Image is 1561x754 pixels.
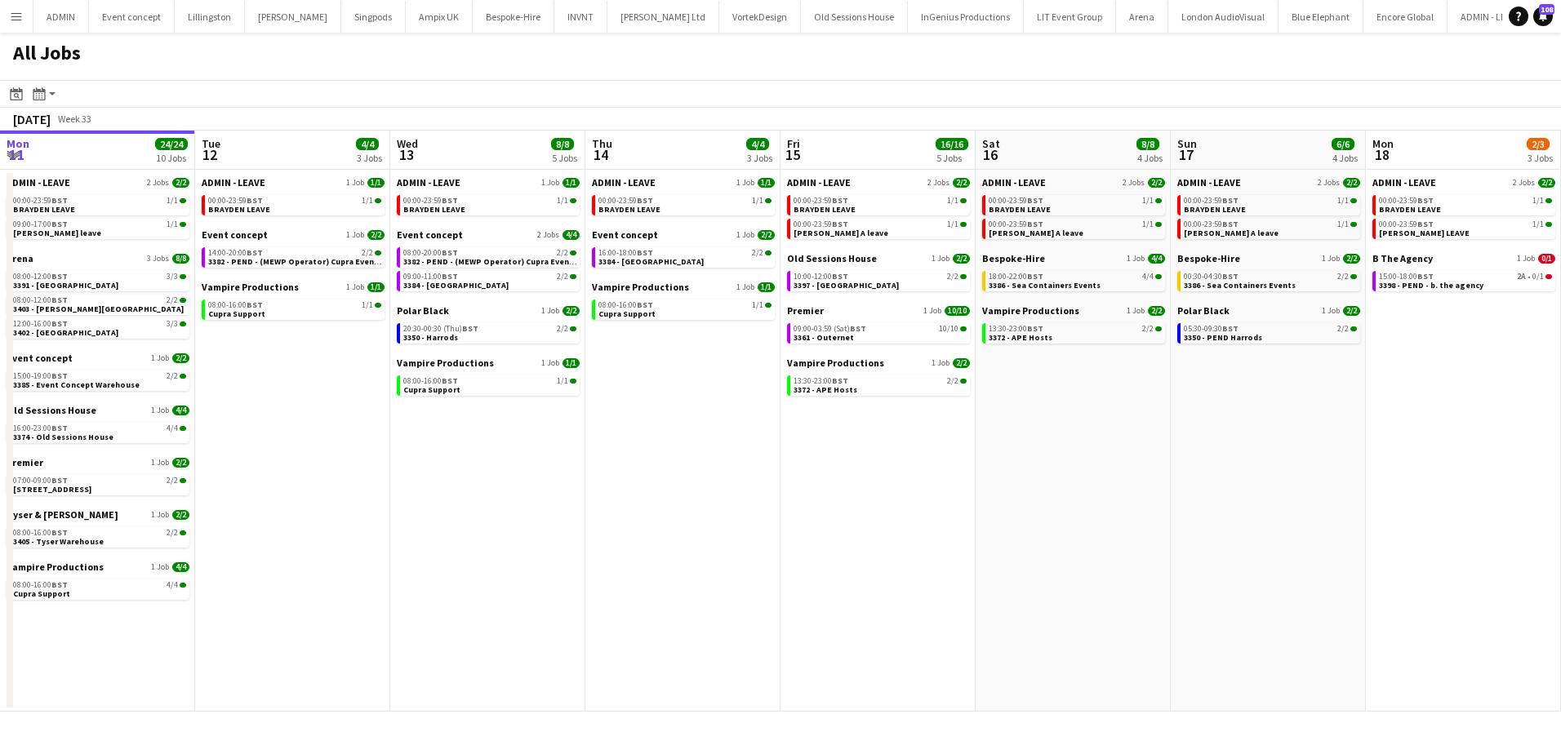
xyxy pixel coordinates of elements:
span: BST [637,195,653,206]
span: 2/2 [953,178,970,188]
span: 8/8 [172,254,189,264]
span: 2/2 [557,325,568,333]
button: Old Sessions House [801,1,908,33]
span: BRAYDEN LEAVE [598,204,660,215]
span: 14:00-20:00 [208,249,263,257]
div: Event concept1 Job2/216:00-18:00BST2/23384 - [GEOGRAPHIC_DATA] [592,228,775,281]
span: Bespoke-Hire [1177,252,1240,264]
span: 1/1 [167,197,178,205]
span: 2/2 [557,273,568,281]
span: 1/1 [1337,220,1349,228]
span: Cupra Support [208,308,265,319]
a: 08:00-20:00BST2/23382 - PEND - (MEWP Operator) Cupra Event Day [403,247,576,266]
span: BST [1222,323,1239,334]
a: 00:00-23:59BST1/1[PERSON_NAME] A leave [989,219,1162,237]
div: ADMIN - LEAVE2 Jobs2/200:00-23:59BST1/1BRAYDEN LEAVE00:00-23:59BST1/1[PERSON_NAME] A leave [787,176,970,252]
button: Encore Global [1363,1,1448,33]
span: 2 Jobs [1318,178,1340,188]
span: BST [51,295,68,305]
span: 2 Jobs [537,230,559,240]
span: 3402 - Old Royal Naval College [13,327,118,338]
a: Vampire Productions1 Job2/2 [787,357,970,369]
span: ADMIN - LEAVE [397,176,460,188]
a: ADMIN - LEAVE2 Jobs2/2 [982,176,1165,188]
a: Event concept1 Job2/2 [7,352,189,364]
span: 2/2 [1337,273,1349,281]
span: Event concept [7,352,73,364]
button: Bespoke-Hire [473,1,554,33]
span: 1/1 [1142,197,1154,205]
a: 15:00-18:00BST2A•0/13398 - PEND - b. the agency [1379,271,1552,290]
span: ADMIN - LEAVE [202,176,265,188]
span: 10/10 [939,325,958,333]
div: Vampire Productions1 Job2/213:30-23:00BST2/23372 - APE Hosts [982,304,1165,347]
span: 3 Jobs [147,254,169,264]
a: Polar Black1 Job2/2 [397,304,580,317]
span: 08:00-12:00 [13,273,68,281]
div: ADMIN - LEAVE1 Job1/100:00-23:59BST1/1BRAYDEN LEAVE [397,176,580,228]
a: ADMIN - LEAVE2 Jobs2/2 [1177,176,1360,188]
a: Premier1 Job10/10 [787,304,970,317]
span: 00:00-23:59 [794,220,848,228]
span: 09:00-03:59 (Sat) [794,325,866,333]
span: 3398 - PEND - b. the agency [1379,280,1483,291]
span: 00:00-23:59 [1379,197,1434,205]
span: BST [247,247,263,258]
a: Vampire Productions1 Job2/2 [982,304,1165,317]
div: Bespoke-Hire1 Job4/418:00-22:00BST4/43386 - Sea Containers Events [982,252,1165,304]
span: BST [832,271,848,282]
span: Polar Black [1177,304,1230,317]
a: 08:00-16:00BST1/1Cupra Support [598,299,772,318]
span: 1/1 [758,282,775,292]
div: Vampire Productions1 Job1/108:00-16:00BST1/1Cupra Support [397,357,580,399]
div: Vampire Productions1 Job2/213:30-23:00BST2/23372 - APE Hosts [787,357,970,399]
div: Arena3 Jobs8/808:00-12:00BST3/33391 - [GEOGRAPHIC_DATA]08:00-12:00BST2/23403 - [PERSON_NAME][GEOG... [7,252,189,352]
span: 1/1 [1337,197,1349,205]
span: 1/1 [1532,197,1544,205]
span: BST [1027,271,1043,282]
span: 2 Jobs [927,178,949,188]
span: BST [51,219,68,229]
a: 09:00-17:00BST1/1[PERSON_NAME] leave [13,219,186,237]
a: ADMIN - LEAVE2 Jobs2/2 [787,176,970,188]
button: Lillingston [175,1,245,33]
span: BST [832,219,848,229]
span: 1 Job [346,178,364,188]
span: 4/4 [1148,254,1165,264]
span: Vampire Productions [787,357,884,369]
span: Cupra Support [598,308,656,319]
a: 00:00-23:59BST1/1BRAYDEN LEAVE [13,195,186,214]
span: BST [51,318,68,329]
button: VortekDesign [719,1,801,33]
button: ADMIN - LEAVE [1448,1,1535,33]
a: ADMIN - LEAVE2 Jobs2/2 [7,176,189,188]
a: 108 [1533,7,1553,26]
span: 00:00-23:59 [208,197,263,205]
span: Bespoke-Hire [982,252,1045,264]
div: Vampire Productions1 Job1/108:00-16:00BST1/1Cupra Support [592,281,775,323]
a: Vampire Productions1 Job1/1 [592,281,775,293]
span: 3/3 [167,320,178,328]
span: BRAYDEN LEAVE [13,204,75,215]
button: Singpods [341,1,406,33]
div: Old Sessions House1 Job2/210:00-12:00BST2/23397 - [GEOGRAPHIC_DATA] [787,252,970,304]
span: 1 Job [923,306,941,316]
a: Bespoke-Hire1 Job2/2 [1177,252,1360,264]
span: 1 Job [932,358,949,368]
span: 3382 - PEND - (MEWP Operator) Cupra Event Day [403,256,589,267]
span: 1/1 [1142,220,1154,228]
button: London AudioVisual [1168,1,1279,33]
button: Ampix UK [406,1,473,33]
span: 0/1 [1532,273,1544,281]
span: Chris A leave [1184,228,1279,238]
span: 1 Job [1322,254,1340,264]
span: BST [51,370,68,381]
span: BST [832,195,848,206]
span: 3386 - Sea Containers Events [989,280,1101,291]
span: ADMIN - LEAVE [787,176,851,188]
span: BST [1027,323,1043,334]
a: 08:00-16:00BST1/1Cupra Support [208,299,381,318]
a: 00:00-23:59BST1/1BRAYDEN LEAVE [208,195,381,214]
span: BRAYDEN LEAVE [208,204,270,215]
span: 3397 - Old Sessions House [794,280,899,291]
